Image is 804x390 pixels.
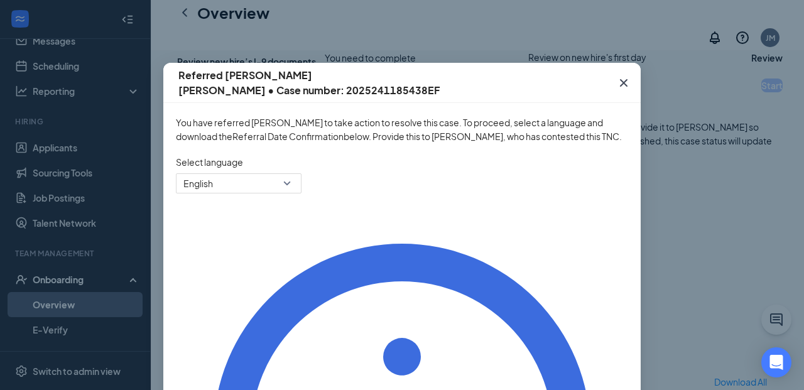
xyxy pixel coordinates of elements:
svg: Cross [616,75,631,90]
span: [PERSON_NAME] • Case number: 2025241185438EF [178,84,440,97]
span: Referred [PERSON_NAME] [178,68,440,82]
span: Referral Date Confirmation [232,131,344,142]
button: Close [607,63,641,103]
span: below. Provide this to [PERSON_NAME], who has contested this TNC. [344,131,622,142]
span: Select language [176,156,628,168]
span: You have referred [PERSON_NAME] to take action to resolve this case. To proceed, select a languag... [176,117,603,142]
span: English [183,174,213,193]
div: Open Intercom Messenger [761,347,791,377]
